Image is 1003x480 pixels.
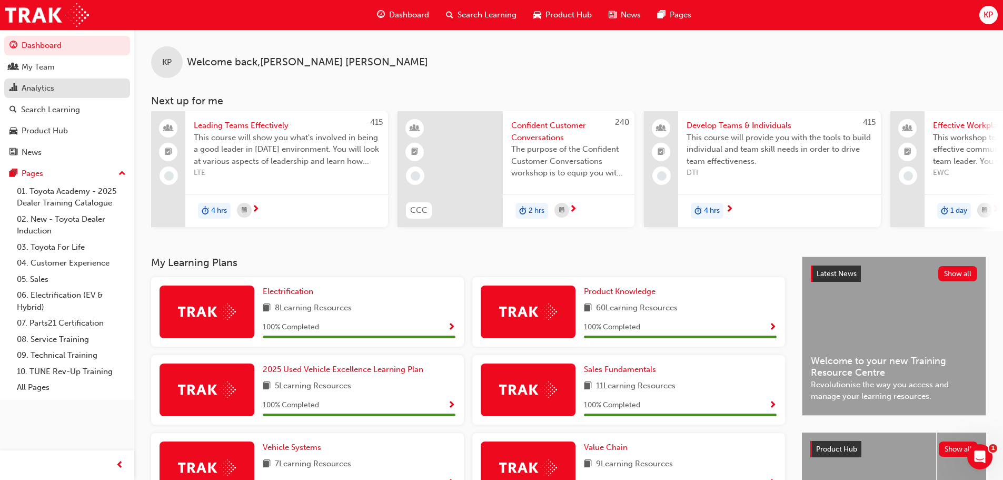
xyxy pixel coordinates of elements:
[118,167,126,181] span: up-icon
[657,171,667,181] span: learningRecordVerb_NONE-icon
[670,9,691,21] span: Pages
[621,9,641,21] span: News
[950,205,967,217] span: 1 day
[984,9,993,21] span: KP
[529,205,544,217] span: 2 hrs
[816,445,857,454] span: Product Hub
[811,266,977,282] a: Latest NewsShow all
[769,401,777,410] span: Show Progress
[596,458,673,471] span: 9 Learning Resources
[151,257,785,269] h3: My Learning Plans
[811,355,977,379] span: Welcome to your new Training Resource Centre
[694,204,702,218] span: duration-icon
[13,183,130,211] a: 01. Toyota Academy - 2025 Dealer Training Catalogue
[769,323,777,332] span: Show Progress
[511,143,626,179] span: The purpose of the Confident Customer Conversations workshop is to equip you with tools to commun...
[4,36,130,55] a: Dashboard
[13,379,130,396] a: All Pages
[410,204,428,217] span: CCC
[4,164,130,183] button: Pages
[4,121,130,141] a: Product Hub
[263,321,319,334] span: 100 % Completed
[989,444,997,453] span: 1
[13,315,130,331] a: 07. Parts21 Certification
[9,126,17,136] span: car-icon
[411,122,419,135] span: learningResourceType_INSTRUCTOR_LED-icon
[187,56,428,68] span: Welcome back , [PERSON_NAME] [PERSON_NAME]
[13,347,130,364] a: 09. Technical Training
[263,287,313,296] span: Electrification
[377,8,385,22] span: guage-icon
[687,167,872,179] span: DTI
[21,104,80,116] div: Search Learning
[448,321,455,334] button: Show Progress
[967,444,992,469] iframe: Intercom live chat
[13,211,130,239] a: 02. New - Toyota Dealer Induction
[904,145,911,159] span: booktick-icon
[263,286,317,298] a: Electrification
[151,111,388,227] a: 415Leading Teams EffectivelyThis course will show you what's involved in being a good leader in [...
[615,117,629,127] span: 240
[178,381,236,398] img: Trak
[13,255,130,271] a: 04. Customer Experience
[275,302,352,315] span: 8 Learning Resources
[658,8,666,22] span: pages-icon
[446,8,453,22] span: search-icon
[438,4,525,26] a: search-iconSearch Learning
[704,205,720,217] span: 4 hrs
[939,442,978,457] button: Show all
[389,9,429,21] span: Dashboard
[4,100,130,120] a: Search Learning
[9,169,17,179] span: pages-icon
[263,458,271,471] span: book-icon
[9,105,17,115] span: search-icon
[982,204,987,217] span: calendar-icon
[584,287,656,296] span: Product Knowledge
[165,122,172,135] span: people-icon
[559,204,564,217] span: calendar-icon
[499,459,557,476] img: Trak
[242,204,247,217] span: calendar-icon
[726,205,733,214] span: next-icon
[545,9,592,21] span: Product Hub
[499,303,557,320] img: Trak
[178,459,236,476] img: Trak
[448,399,455,412] button: Show Progress
[4,143,130,162] a: News
[533,8,541,22] span: car-icon
[458,9,517,21] span: Search Learning
[275,380,351,393] span: 5 Learning Resources
[134,95,1003,107] h3: Next up for me
[769,321,777,334] button: Show Progress
[584,380,592,393] span: book-icon
[649,4,700,26] a: pages-iconPages
[263,364,428,376] a: 2025 Used Vehicle Excellence Learning Plan
[596,302,678,315] span: 60 Learning Resources
[584,399,640,412] span: 100 % Completed
[275,458,351,471] span: 7 Learning Resources
[584,443,628,452] span: Value Chain
[584,302,592,315] span: book-icon
[194,167,380,179] span: LTE
[769,399,777,412] button: Show Progress
[584,365,656,374] span: Sales Fundamentals
[992,205,1000,214] span: next-icon
[202,204,209,218] span: duration-icon
[411,171,420,181] span: learningRecordVerb_NONE-icon
[162,56,172,68] span: KP
[802,257,986,416] a: Latest NewsShow allWelcome to your new Training Resource CentreRevolutionise the way you access a...
[525,4,600,26] a: car-iconProduct Hub
[411,145,419,159] span: booktick-icon
[13,239,130,256] a: 03. Toyota For Life
[13,287,130,315] a: 06. Electrification (EV & Hybrid)
[252,205,260,214] span: next-icon
[9,41,17,51] span: guage-icon
[9,84,17,93] span: chart-icon
[5,3,89,27] img: Trak
[211,205,227,217] span: 4 hrs
[569,205,577,214] span: next-icon
[263,380,271,393] span: book-icon
[4,57,130,77] a: My Team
